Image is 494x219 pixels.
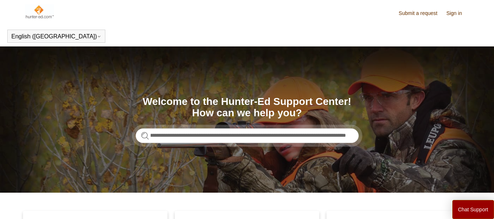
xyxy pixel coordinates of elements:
[25,4,54,19] img: Hunter-Ed Help Center home page
[446,10,470,17] a: Sign in
[136,96,359,119] h1: Welcome to the Hunter-Ed Support Center! How can we help you?
[136,128,359,143] input: Search
[11,33,101,40] button: English ([GEOGRAPHIC_DATA])
[399,10,445,17] a: Submit a request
